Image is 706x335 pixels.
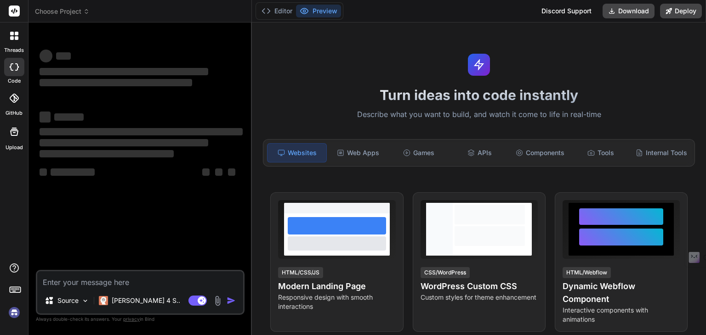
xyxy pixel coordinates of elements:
div: Components [511,143,569,162]
p: Always double-check its answers. Your in Bind [36,315,245,324]
button: Preview [296,5,341,17]
h4: WordPress Custom CSS [421,280,538,293]
h1: Turn ideas into code instantly [257,87,700,103]
span: ‌ [40,112,51,123]
div: HTML/CSS/JS [278,267,323,278]
h4: Modern Landing Page [278,280,395,293]
span: ‌ [40,128,243,135]
label: code [8,77,21,85]
div: HTML/Webflow [563,267,611,278]
label: threads [4,46,24,54]
p: Source [57,296,79,305]
div: CSS/WordPress [421,267,470,278]
span: ‌ [40,50,52,62]
span: ‌ [228,168,235,176]
span: Choose Project [35,7,90,16]
span: ‌ [202,168,210,176]
p: Responsive design with smooth interactions [278,293,395,311]
div: Games [389,143,448,162]
div: Internal Tools [632,143,691,162]
button: Download [603,4,655,18]
span: ‌ [56,52,71,60]
span: ‌ [54,113,84,121]
h4: Dynamic Webflow Component [563,280,680,306]
span: ‌ [40,150,174,157]
img: Pick Models [81,297,89,305]
span: ‌ [40,68,208,75]
div: Websites [267,143,327,162]
p: [PERSON_NAME] 4 S.. [112,296,180,305]
div: APIs [450,143,509,162]
label: GitHub [6,109,23,117]
span: privacy [123,316,140,322]
p: Describe what you want to build, and watch it come to life in real-time [257,109,700,121]
img: icon [227,296,236,305]
div: Tools [571,143,630,162]
button: Editor [258,5,296,17]
span: ‌ [40,168,47,176]
span: ‌ [51,168,95,176]
img: Claude 4 Sonnet [99,296,108,305]
span: ‌ [40,79,192,86]
span: ‌ [215,168,222,176]
img: signin [6,305,22,320]
label: Upload [6,144,23,151]
span: ‌ [40,139,208,146]
div: Web Apps [329,143,387,162]
button: Deploy [660,4,702,18]
p: Interactive components with animations [563,306,680,324]
div: Discord Support [536,4,597,18]
p: Custom styles for theme enhancement [421,293,538,302]
img: attachment [212,296,223,306]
